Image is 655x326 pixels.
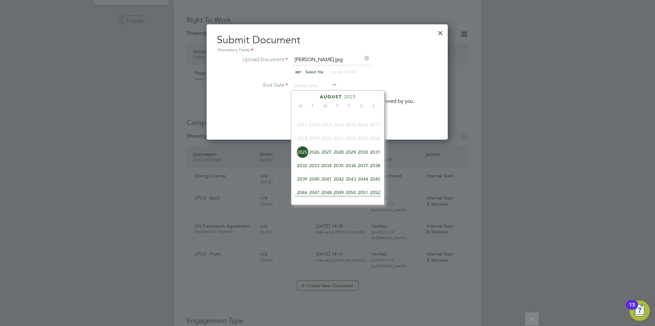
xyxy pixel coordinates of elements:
[333,132,345,144] span: 2021
[240,56,288,74] label: Upload Document
[357,173,369,185] span: 2044
[296,173,308,185] span: 2039
[320,94,342,100] span: August
[240,97,414,111] li: This document will be automatically approved by you.
[345,119,357,131] span: 2015
[320,146,333,158] span: 2027
[319,103,331,109] span: W
[320,119,333,131] span: 2013
[343,103,355,109] span: F
[357,186,369,199] span: 2051
[217,47,438,54] div: Mandatory Fields
[333,159,345,172] span: 2035
[308,173,320,185] span: 2040
[629,300,650,321] button: Open Resource Center, 13 new notifications
[307,103,319,109] span: T
[345,159,357,172] span: 2036
[333,173,345,185] span: 2042
[333,146,345,158] span: 2028
[367,103,380,109] span: S
[295,103,307,109] span: M
[320,159,333,172] span: 2034
[344,94,356,100] span: 2025
[308,146,320,158] span: 2026
[357,119,369,131] span: 2016
[369,119,381,131] span: 2017
[357,159,369,172] span: 2037
[345,146,357,158] span: 2029
[308,132,320,144] span: 2019
[296,146,308,158] span: 2025
[345,186,357,199] span: 2050
[320,173,333,185] span: 2041
[240,81,288,90] label: End Date
[369,159,381,172] span: 2038
[296,119,308,131] span: 2011
[357,132,369,144] span: 2023
[296,186,308,199] span: 2046
[369,132,381,144] span: 2024
[369,173,381,185] span: 2045
[308,119,320,131] span: 2012
[345,173,357,185] span: 2043
[369,186,381,199] span: 2052
[355,103,367,109] span: S
[296,159,308,172] span: 2032
[331,103,343,109] span: T
[292,81,337,91] input: Select one
[308,159,320,172] span: 2033
[296,132,308,144] span: 2018
[357,146,369,158] span: 2030
[320,186,333,199] span: 2048
[217,33,438,54] h2: Submit Document
[629,305,635,313] div: 13
[369,146,381,158] span: 2031
[333,119,345,131] span: 2014
[320,132,333,144] span: 2020
[333,186,345,199] span: 2049
[345,132,357,144] span: 2022
[308,186,320,199] span: 2047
